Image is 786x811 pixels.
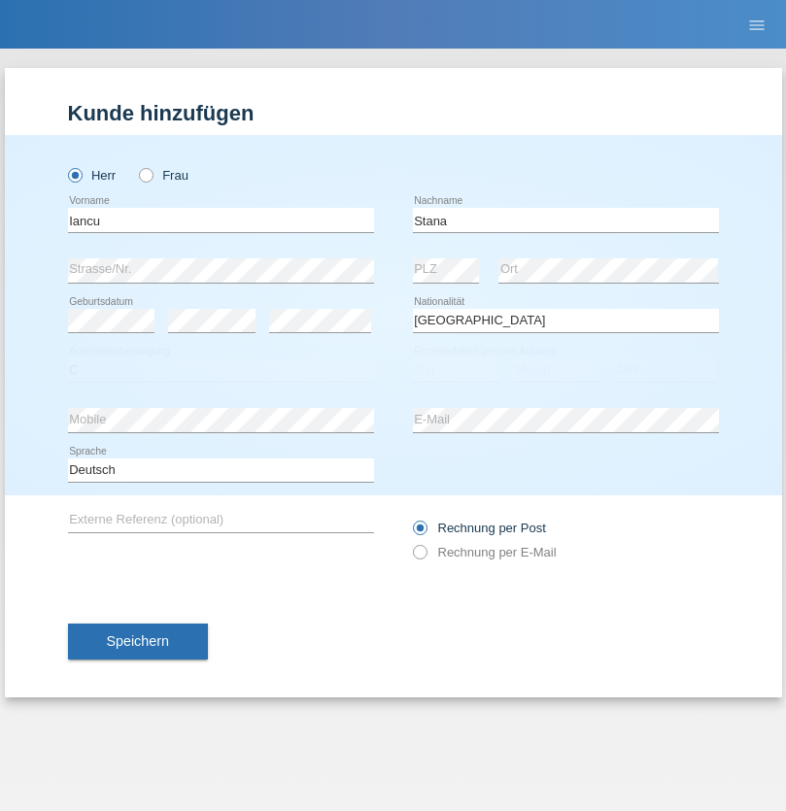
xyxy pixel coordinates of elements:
button: Speichern [68,624,208,660]
label: Herr [68,168,117,183]
label: Frau [139,168,188,183]
input: Herr [68,168,81,181]
i: menu [747,16,767,35]
label: Rechnung per E-Mail [413,545,557,559]
input: Frau [139,168,152,181]
span: Speichern [107,633,169,649]
h1: Kunde hinzufügen [68,101,719,125]
input: Rechnung per Post [413,521,426,545]
label: Rechnung per Post [413,521,546,535]
a: menu [737,18,776,30]
input: Rechnung per E-Mail [413,545,426,569]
